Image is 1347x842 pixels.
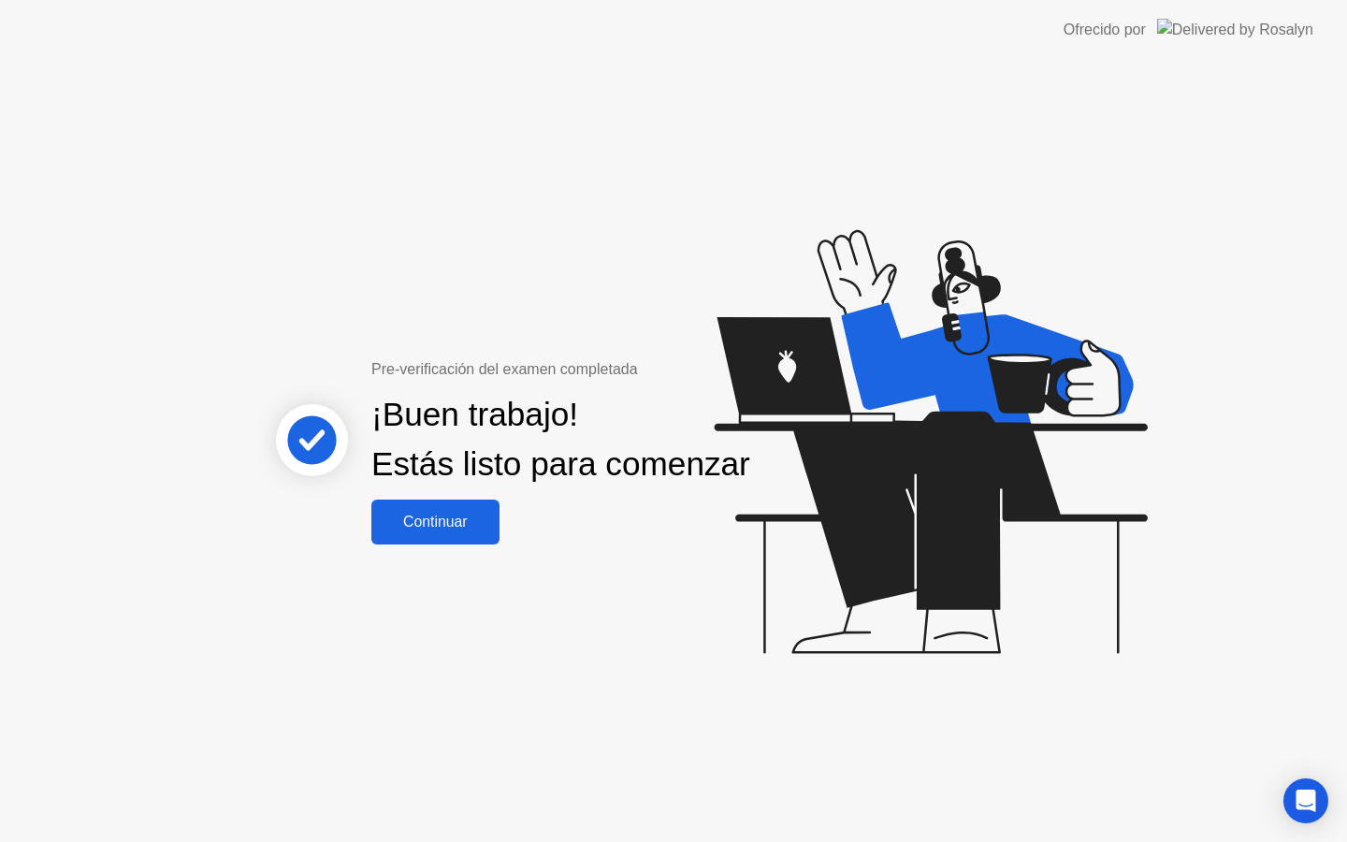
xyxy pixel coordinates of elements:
div: Open Intercom Messenger [1283,778,1328,823]
img: Delivered by Rosalyn [1157,19,1313,40]
div: Continuar [377,514,494,530]
div: Ofrecido por [1064,19,1146,41]
button: Continuar [371,500,500,544]
div: ¡Buen trabajo! Estás listo para comenzar [371,390,750,489]
div: Pre-verificación del examen completada [371,358,758,381]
